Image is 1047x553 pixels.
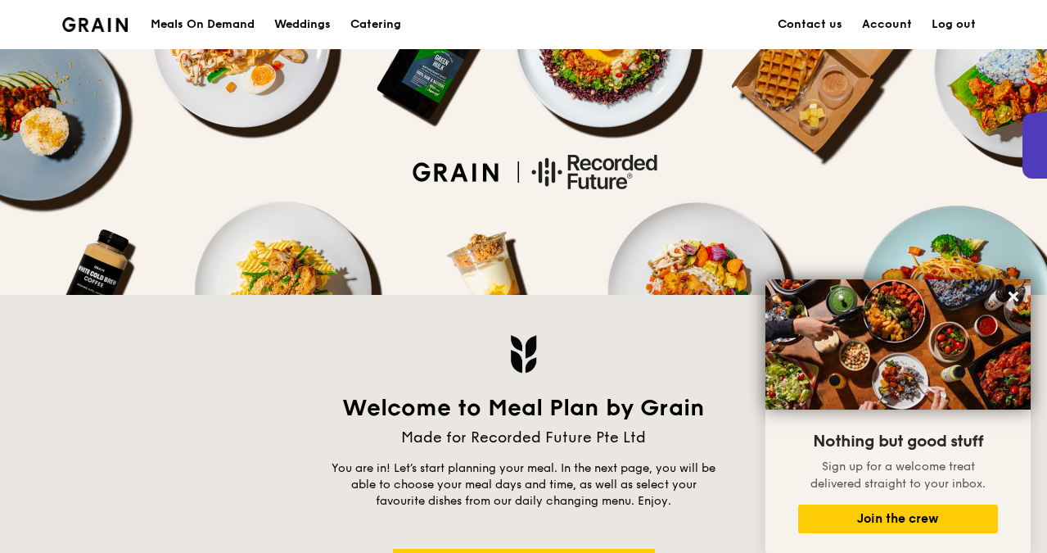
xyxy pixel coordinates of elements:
img: Grain [62,17,129,32]
img: DSC07876-Edit02-Large.jpeg [765,279,1031,410]
span: Sign up for a welcome treat delivered straight to your inbox. [810,460,986,491]
div: Made for Recorded Future Pte Ltd [327,426,720,449]
span: Nothing but good stuff [813,432,983,451]
div: Welcome to Meal Plan by Grain [327,393,720,423]
button: Join the crew [798,505,998,533]
button: Close [1000,283,1027,310]
p: You are in! Let’s start planning your meal. In the next page, you will be able to choose your mea... [327,460,720,510]
img: Grain logo [510,334,538,374]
